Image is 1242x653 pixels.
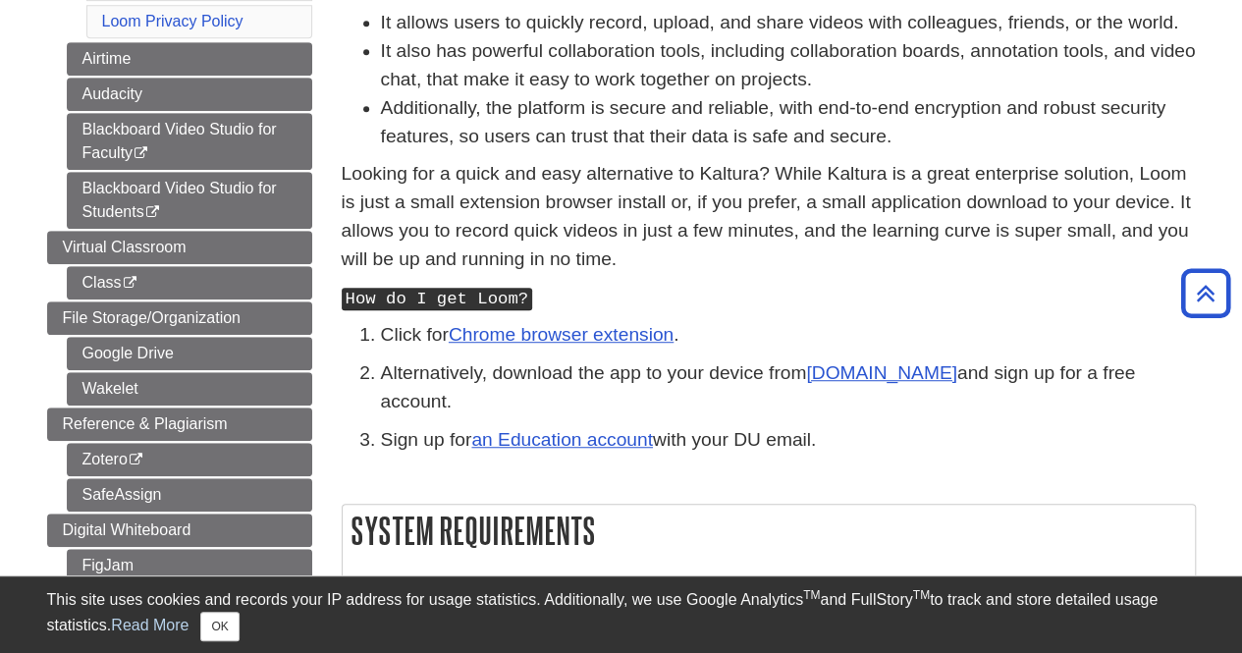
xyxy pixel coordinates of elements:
[63,521,191,538] span: Digital Whiteboard
[67,266,312,299] a: Class
[47,301,312,335] a: File Storage/Organization
[381,37,1196,94] li: It also has powerful collaboration tools, including collaboration boards, annotation tools, and v...
[111,617,189,633] a: Read More
[471,429,653,450] a: an Education account
[381,321,1196,350] p: Click for .
[67,443,312,476] a: Zotero
[67,113,312,170] a: Blackboard Video Studio for Faculty
[128,454,144,466] i: This link opens in a new window
[63,239,187,255] span: Virtual Classroom
[343,505,1195,557] h2: System Requirements
[913,588,930,602] sup: TM
[122,277,138,290] i: This link opens in a new window
[342,288,533,310] kbd: How do I get Loom?
[1174,280,1237,306] a: Back to Top
[133,147,149,160] i: This link opens in a new window
[67,42,312,76] a: Airtime
[67,78,312,111] a: Audacity
[803,588,820,602] sup: TM
[47,408,312,441] a: Reference & Plagiarism
[47,588,1196,641] div: This site uses cookies and records your IP address for usage statistics. Additionally, we use Goo...
[806,362,957,383] a: [DOMAIN_NAME]
[67,478,312,512] a: SafeAssign
[63,309,241,326] span: File Storage/Organization
[144,206,161,219] i: This link opens in a new window
[47,514,312,547] a: Digital Whiteboard
[381,9,1196,37] li: It allows users to quickly record, upload, and share videos with colleagues, friends, or the world.
[381,426,1196,455] p: Sign up for with your DU email.
[102,13,243,29] a: Loom Privacy Policy
[63,415,228,432] span: Reference & Plagiarism
[47,231,312,264] a: Virtual Classroom
[342,160,1196,273] p: Looking for a quick and easy alternative to Kaltura? While Kaltura is a great enterprise solution...
[67,549,312,582] a: FigJam
[67,337,312,370] a: Google Drive
[67,172,312,229] a: Blackboard Video Studio for Students
[200,612,239,641] button: Close
[381,359,1196,416] p: Alternatively, download the app to your device from and sign up for a free account.
[381,94,1196,151] li: Additionally, the platform is secure and reliable, with end-to-end encryption and robust security...
[449,324,674,345] a: Chrome browser extension
[67,372,312,406] a: Wakelet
